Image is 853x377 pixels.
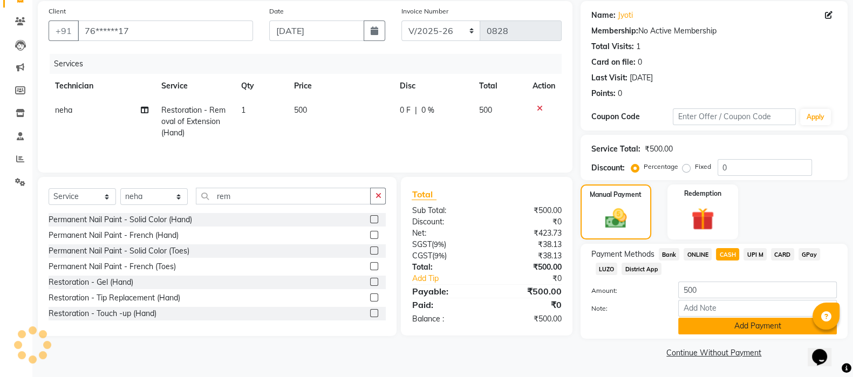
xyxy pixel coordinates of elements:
[583,347,845,359] a: Continue Without Payment
[583,304,671,313] label: Note:
[583,286,671,296] label: Amount:
[404,239,487,250] div: ( )
[591,57,636,68] div: Card on file:
[49,261,176,272] div: Permanent Nail Paint - French (Toes)
[78,20,253,41] input: Search by Name/Mobile/Email/Code
[644,162,678,172] label: Percentage
[196,188,371,204] input: Search or Scan
[591,25,638,37] div: Membership:
[393,74,473,98] th: Disc
[49,308,156,319] div: Restoration - Touch -up (Hand)
[487,313,570,325] div: ₹500.00
[487,216,570,228] div: ₹0
[591,10,616,21] div: Name:
[591,25,837,37] div: No Active Membership
[49,6,66,16] label: Client
[404,273,500,284] a: Add Tip
[638,57,642,68] div: 0
[678,318,837,334] button: Add Payment
[526,74,562,98] th: Action
[678,282,837,298] input: Amount
[799,248,821,261] span: GPay
[49,20,79,41] button: +91
[716,248,739,261] span: CASH
[479,105,492,115] span: 500
[771,248,794,261] span: CARD
[630,72,653,84] div: [DATE]
[404,262,487,273] div: Total:
[269,6,284,16] label: Date
[590,190,642,200] label: Manual Payment
[645,143,673,155] div: ₹500.00
[49,230,179,241] div: Permanent Nail Paint - French (Hand)
[241,105,245,115] span: 1
[50,54,570,74] div: Services
[487,262,570,273] div: ₹500.00
[421,105,434,116] span: 0 %
[155,74,235,98] th: Service
[591,88,616,99] div: Points:
[234,74,287,98] th: Qty
[622,263,661,275] span: District App
[618,88,622,99] div: 0
[49,214,192,225] div: Permanent Nail Paint - Solid Color (Hand)
[487,285,570,298] div: ₹500.00
[404,285,487,298] div: Payable:
[473,74,526,98] th: Total
[55,105,72,115] span: neha
[673,108,796,125] input: Enter Offer / Coupon Code
[743,248,767,261] span: UPI M
[487,250,570,262] div: ₹38.13
[49,245,189,257] div: Permanent Nail Paint - Solid Color (Toes)
[591,41,634,52] div: Total Visits:
[501,273,570,284] div: ₹0
[401,6,448,16] label: Invoice Number
[294,105,307,115] span: 500
[618,10,633,21] a: Jyoti
[591,162,625,174] div: Discount:
[404,228,487,239] div: Net:
[404,205,487,216] div: Sub Total:
[636,41,640,52] div: 1
[49,277,133,288] div: Restoration - Gel (Hand)
[404,313,487,325] div: Balance :
[412,251,432,261] span: CGST
[433,240,443,249] span: 9%
[288,74,393,98] th: Price
[487,239,570,250] div: ₹38.13
[591,111,673,122] div: Coupon Code
[404,298,487,311] div: Paid:
[684,189,721,198] label: Redemption
[487,228,570,239] div: ₹423.73
[400,105,411,116] span: 0 F
[415,105,417,116] span: |
[412,189,436,200] span: Total
[404,250,487,262] div: ( )
[684,205,721,233] img: _gift.svg
[808,334,842,366] iframe: chat widget
[49,292,180,304] div: Restoration - Tip Replacement (Hand)
[695,162,711,172] label: Fixed
[487,205,570,216] div: ₹500.00
[49,74,155,98] th: Technician
[161,105,226,138] span: Restoration - Removal of Extension (Hand)
[591,143,640,155] div: Service Total:
[800,109,831,125] button: Apply
[487,298,570,311] div: ₹0
[684,248,712,261] span: ONLINE
[412,239,431,249] span: SGST
[659,248,680,261] span: Bank
[678,300,837,317] input: Add Note
[404,216,487,228] div: Discount:
[596,263,618,275] span: LUZO
[591,249,654,260] span: Payment Methods
[434,251,444,260] span: 9%
[591,72,627,84] div: Last Visit:
[598,206,633,231] img: _cash.svg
